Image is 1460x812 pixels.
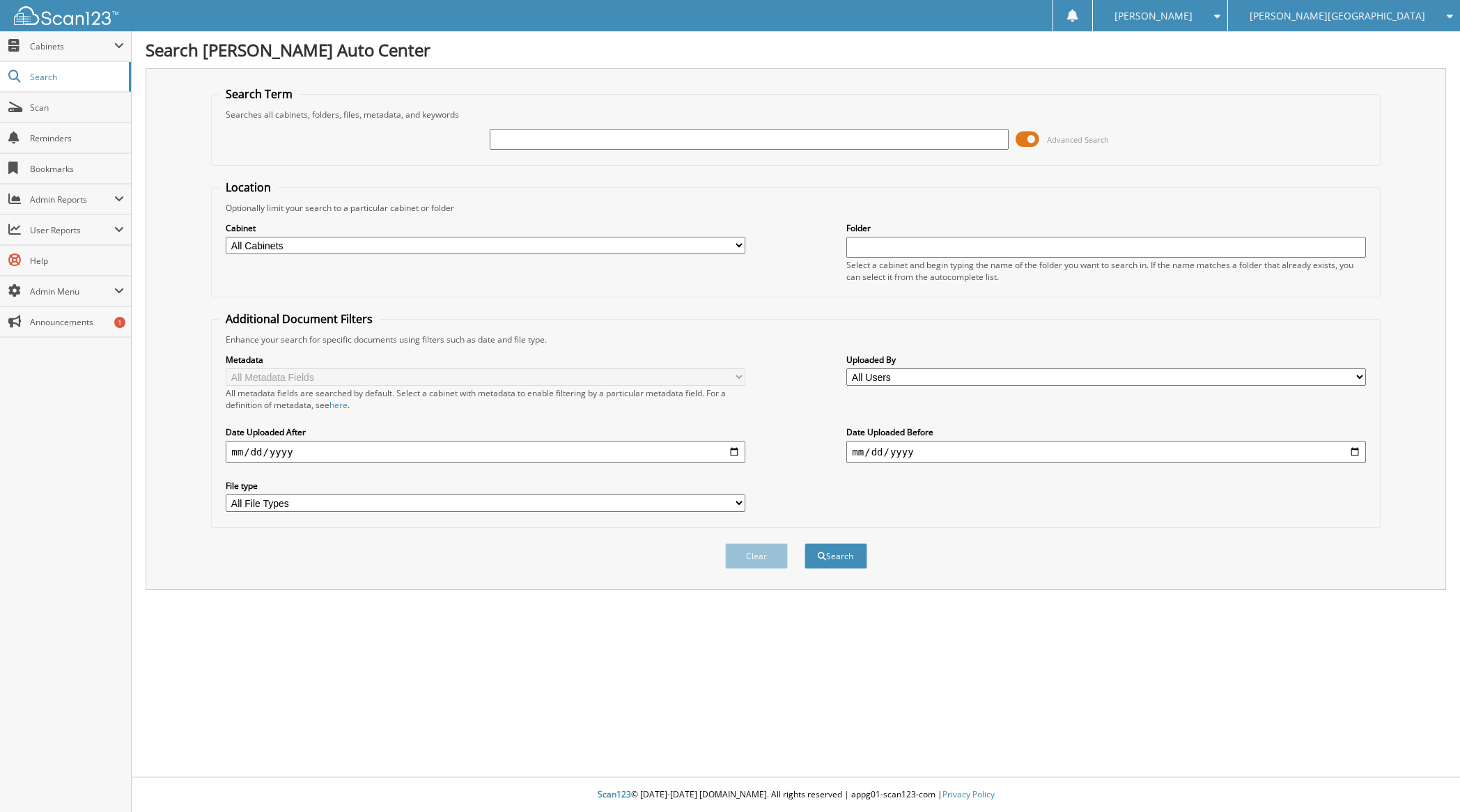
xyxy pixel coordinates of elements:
img: scan123-logo-white.svg [14,6,118,25]
div: © [DATE]-[DATE] [DOMAIN_NAME]. All rights reserved | appg01-scan123-com | [132,778,1460,812]
legend: Additional Document Filters [219,311,380,327]
label: Cabinet [226,222,745,234]
a: here [329,399,348,411]
span: Advanced Search [1047,134,1109,145]
a: Privacy Policy [942,788,995,800]
input: start [226,441,745,463]
label: Date Uploaded Before [846,426,1365,438]
div: All metadata fields are searched by default. Select a cabinet with metadata to enable filtering b... [226,387,745,411]
h1: Search [PERSON_NAME] Auto Center [146,38,1446,61]
div: Optionally limit your search to a particular cabinet or folder [219,202,1372,214]
span: User Reports [30,224,114,236]
span: [PERSON_NAME] [1115,12,1193,20]
span: Help [30,255,124,267]
label: Folder [846,222,1365,234]
span: Reminders [30,132,124,144]
button: Search [805,543,867,569]
span: Search [30,71,122,83]
span: Admin Reports [30,194,114,205]
span: Scan [30,102,124,114]
label: Metadata [226,354,745,366]
span: Cabinets [30,40,114,52]
label: File type [226,480,745,492]
div: Select a cabinet and begin typing the name of the folder you want to search in. If the name match... [846,259,1365,283]
span: Admin Menu [30,286,114,297]
label: Uploaded By [846,354,1365,366]
div: Enhance your search for specific documents using filters such as date and file type. [219,334,1372,345]
input: end [846,441,1365,463]
div: Searches all cabinets, folders, files, metadata, and keywords [219,109,1372,120]
span: Announcements [30,316,124,328]
legend: Location [219,180,278,195]
button: Clear [725,543,788,569]
div: 1 [114,317,125,328]
legend: Search Term [219,86,300,102]
span: Scan123 [598,788,631,800]
label: Date Uploaded After [226,426,745,438]
span: [PERSON_NAME][GEOGRAPHIC_DATA] [1250,12,1425,20]
span: Bookmarks [30,163,124,175]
